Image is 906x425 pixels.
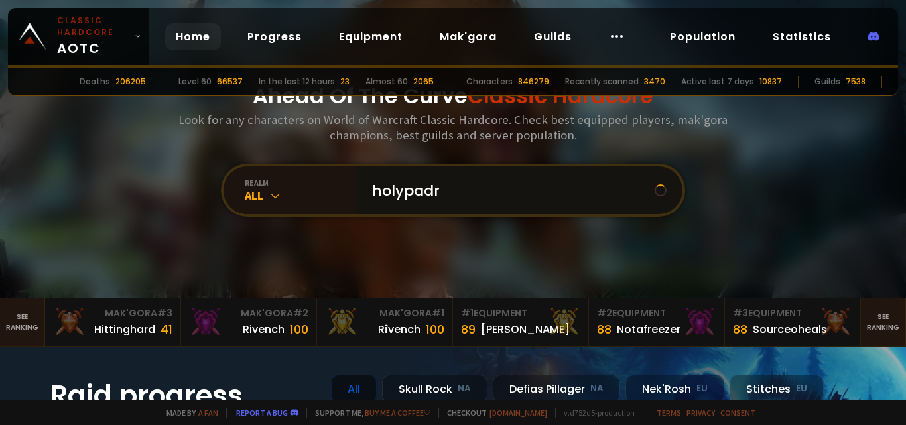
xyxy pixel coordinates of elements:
[178,76,212,88] div: Level 60
[730,375,824,403] div: Stitches
[8,8,149,65] a: Classic HardcoreAOTC
[413,76,434,88] div: 2065
[720,408,755,418] a: Consent
[243,321,285,337] div: Rivench
[461,306,580,320] div: Equipment
[657,408,681,418] a: Terms
[45,298,181,346] a: Mak'Gora#3Hittinghard41
[115,76,146,88] div: 206205
[365,76,408,88] div: Almost 60
[157,306,172,320] span: # 3
[489,408,547,418] a: [DOMAIN_NAME]
[759,76,782,88] div: 10837
[696,382,708,395] small: EU
[331,375,377,403] div: All
[53,306,172,320] div: Mak'Gora
[481,321,570,337] div: [PERSON_NAME]
[733,306,852,320] div: Equipment
[80,76,110,88] div: Deaths
[597,306,612,320] span: # 2
[625,375,724,403] div: Nek'Rosh
[317,298,453,346] a: Mak'Gora#1Rîvench100
[590,382,604,395] small: NA
[57,15,129,58] span: AOTC
[725,298,861,346] a: #3Equipment88Sourceoheals
[659,23,746,50] a: Population
[589,298,725,346] a: #2Equipment88Notafreezer
[597,320,612,338] div: 88
[753,321,827,337] div: Sourceoheals
[181,298,317,346] a: Mak'Gora#2Rivench100
[217,76,243,88] div: 66537
[306,408,430,418] span: Support me,
[438,408,547,418] span: Checkout
[50,375,315,416] h1: Raid progress
[165,23,221,50] a: Home
[733,320,747,338] div: 88
[340,76,350,88] div: 23
[461,320,476,338] div: 89
[159,408,218,418] span: Made by
[432,306,444,320] span: # 1
[617,321,680,337] div: Notafreezer
[518,76,549,88] div: 846279
[429,23,507,50] a: Mak'gora
[523,23,582,50] a: Guilds
[466,76,513,88] div: Characters
[364,166,655,214] input: Search a character...
[245,188,356,203] div: All
[57,15,129,38] small: Classic Hardcore
[814,76,840,88] div: Guilds
[259,76,335,88] div: In the last 12 hours
[461,306,474,320] span: # 1
[290,320,308,338] div: 100
[686,408,715,418] a: Privacy
[189,306,308,320] div: Mak'Gora
[94,321,155,337] div: Hittinghard
[161,320,172,338] div: 41
[378,321,421,337] div: Rîvench
[325,306,444,320] div: Mak'Gora
[245,178,356,188] div: realm
[458,382,471,395] small: NA
[597,306,716,320] div: Equipment
[237,23,312,50] a: Progress
[762,23,842,50] a: Statistics
[861,298,906,346] a: Seeranking
[565,76,639,88] div: Recently scanned
[644,76,665,88] div: 3470
[555,408,635,418] span: v. d752d5 - production
[382,375,487,403] div: Skull Rock
[453,298,589,346] a: #1Equipment89[PERSON_NAME]
[796,382,807,395] small: EU
[198,408,218,418] a: a fan
[365,408,430,418] a: Buy me a coffee
[173,112,733,143] h3: Look for any characters on World of Warcraft Classic Hardcore. Check best equipped players, mak'g...
[426,320,444,338] div: 100
[328,23,413,50] a: Equipment
[253,80,653,112] h1: Ahead Of The Curve
[846,76,866,88] div: 7538
[293,306,308,320] span: # 2
[681,76,754,88] div: Active last 7 days
[733,306,748,320] span: # 3
[493,375,620,403] div: Defias Pillager
[236,408,288,418] a: Report a bug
